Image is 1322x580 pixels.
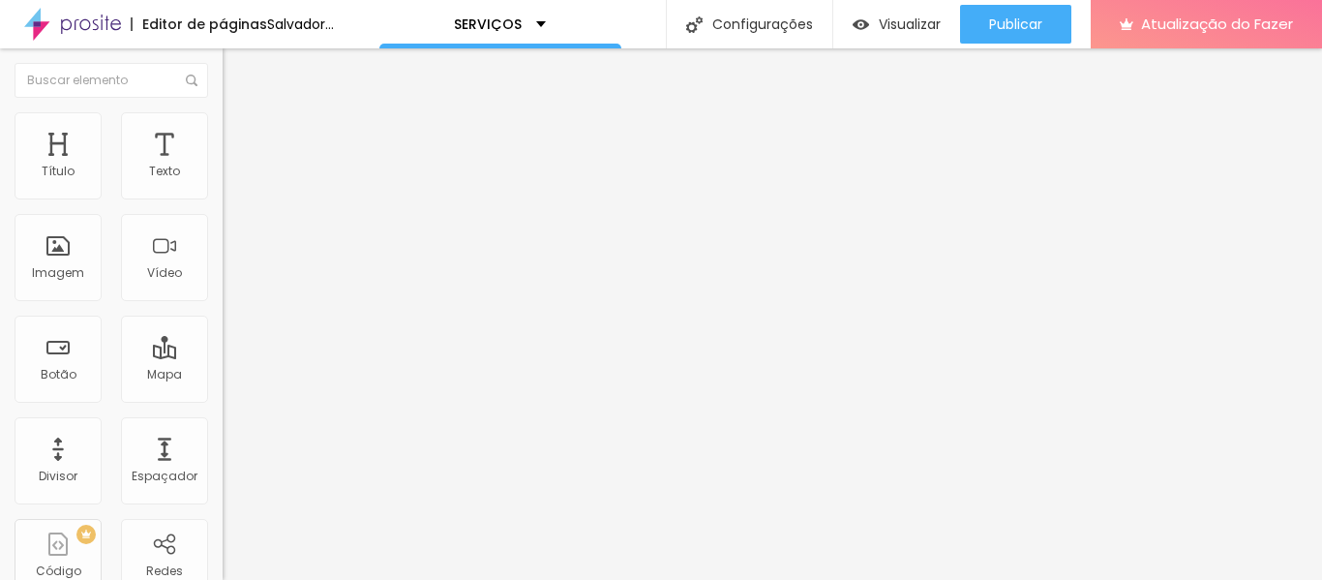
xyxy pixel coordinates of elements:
[1141,14,1293,34] font: Atualização do Fazer
[853,16,869,33] img: view-1.svg
[149,163,180,179] font: Texto
[147,264,182,281] font: Vídeo
[712,15,813,34] font: Configurações
[960,5,1071,44] button: Publicar
[32,264,84,281] font: Imagem
[39,468,77,484] font: Divisor
[186,75,197,86] img: Ícone
[132,468,197,484] font: Espaçador
[686,16,703,33] img: Ícone
[454,15,522,34] font: SERVIÇOS
[267,15,334,34] font: Salvador...
[41,366,76,382] font: Botão
[147,366,182,382] font: Mapa
[142,15,267,34] font: Editor de páginas
[989,15,1042,34] font: Publicar
[15,63,208,98] input: Buscar elemento
[42,163,75,179] font: Título
[879,15,941,34] font: Visualizar
[833,5,960,44] button: Visualizar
